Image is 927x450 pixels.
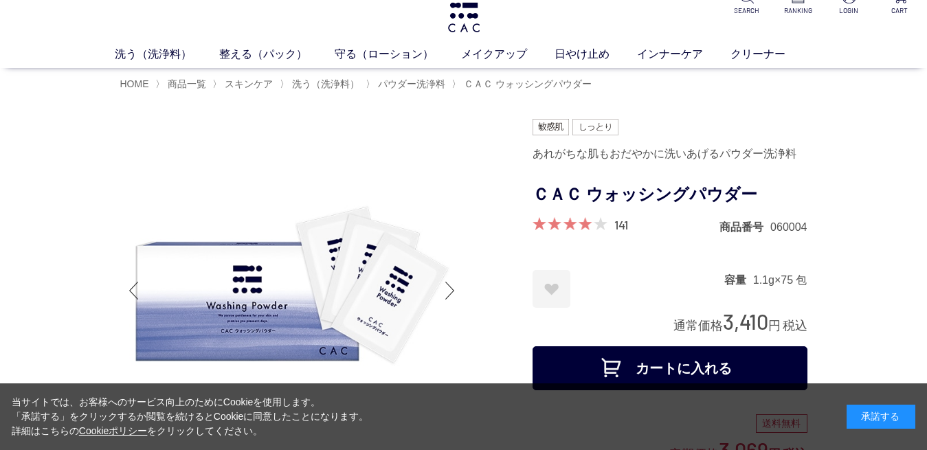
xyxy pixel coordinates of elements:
button: カートに入れる [533,346,807,390]
dd: 060004 [770,220,807,234]
dt: 容量 [724,273,753,287]
h1: ＣＡＣ ウォッシングパウダー [533,179,807,210]
a: クリーナー [730,46,813,63]
a: ＣＡＣ ウォッシングパウダー [461,78,592,89]
p: CART [884,5,916,16]
div: 当サイトでは、お客様へのサービス向上のためにCookieを使用します。 「承諾する」をクリックするか閲覧を続けるとCookieに同意したことになります。 詳細はこちらの をクリックしてください。 [12,395,369,438]
li: 〉 [451,78,595,91]
a: お気に入りに登録する [533,270,570,308]
a: 整える（パック） [219,46,335,63]
dd: 1.1g×75 包 [753,273,807,287]
a: 日やけ止め [555,46,637,63]
span: 通常価格 [673,319,723,333]
div: Previous slide [120,263,148,318]
div: Next slide [436,263,464,318]
dt: 商品番号 [719,220,770,234]
a: 商品一覧 [165,78,206,89]
span: 商品一覧 [168,78,206,89]
a: 洗う（洗浄料） [289,78,359,89]
img: 敏感肌 [533,119,570,135]
span: スキンケア [225,78,273,89]
a: メイクアップ [461,46,555,63]
li: 〉 [366,78,449,91]
li: 〉 [212,78,276,91]
div: 承諾する [847,405,915,429]
img: しっとり [572,119,618,135]
a: インナーケア [637,46,730,63]
span: パウダー洗浄料 [378,78,445,89]
p: RANKING [781,5,814,16]
li: 〉 [155,78,210,91]
a: スキンケア [222,78,273,89]
span: 税込 [783,319,807,333]
span: 洗う（洗浄料） [292,78,359,89]
span: 3,410 [723,308,768,334]
p: SEARCH [730,5,763,16]
a: 洗う（洗浄料） [115,46,219,63]
div: あれがちな肌もおだやかに洗いあげるパウダー洗浄料 [533,142,807,166]
a: パウダー洗浄料 [375,78,445,89]
p: LOGIN [832,5,864,16]
a: 守る（ローション） [335,46,461,63]
span: ＣＡＣ ウォッシングパウダー [464,78,592,89]
span: 円 [768,319,781,333]
a: Cookieポリシー [79,425,148,436]
a: HOME [120,78,149,89]
li: 〉 [280,78,363,91]
a: 141 [614,217,628,232]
